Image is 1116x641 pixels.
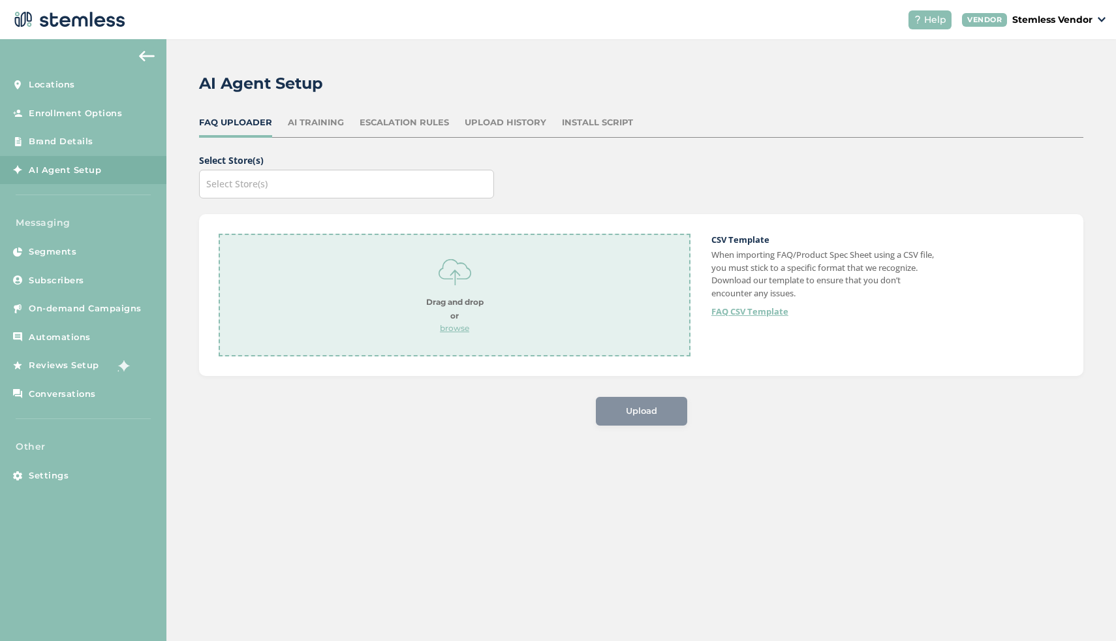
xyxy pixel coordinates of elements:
span: Reviews Setup [29,359,99,372]
p: browse [426,322,484,334]
div: FAQ Uploader [199,116,272,129]
div: AI Training [288,116,344,129]
span: On-demand Campaigns [29,302,142,315]
span: Subscribers [29,274,84,287]
p: When importing FAQ/Product Spec Sheet using a CSV file, you must stick to a specific format that ... [711,249,937,300]
span: Locations [29,78,75,91]
span: AI Agent Setup [29,164,101,177]
span: Conversations [29,388,96,401]
span: Enrollment Options [29,107,122,120]
iframe: Chat Widget [1051,578,1116,641]
h2: CSV Template [711,234,937,247]
span: Help [924,13,946,27]
div: Upload History [465,116,546,129]
span: Automations [29,331,91,344]
div: VENDOR [962,13,1007,27]
img: icon-upload-85c7ce17.svg [439,256,471,289]
img: logo-dark-0685b13c.svg [10,7,125,33]
span: Settings [29,469,69,482]
p: Stemless Vendor [1012,13,1093,27]
span: Brand Details [29,135,93,148]
span: Select Store(s) [206,178,268,190]
label: Select Store(s) [199,153,494,167]
img: icon_down-arrow-small-66adaf34.svg [1098,17,1106,22]
h2: AI Agent Setup [199,72,323,95]
img: icon-arrow-back-accent-c549486e.svg [139,51,155,61]
a: FAQ CSV Template [711,305,788,319]
div: Escalation Rules [360,116,449,129]
strong: Drag and drop or [426,297,484,320]
img: icon-help-white-03924b79.svg [914,16,922,23]
div: Install Script [562,116,633,129]
img: glitter-stars-b7820f95.gif [109,352,135,379]
span: Segments [29,245,76,258]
